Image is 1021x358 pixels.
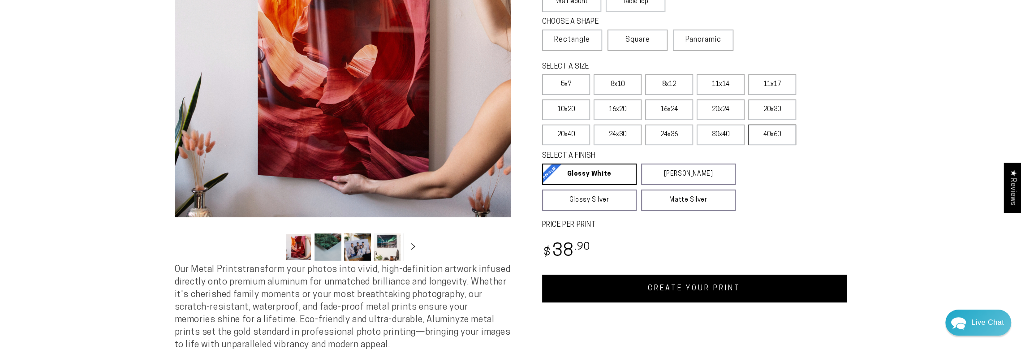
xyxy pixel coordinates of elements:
[542,220,847,230] label: PRICE PER PRINT
[65,13,88,37] img: Marie J
[158,121,174,127] div: [DATE]
[30,100,174,109] p: Good morning, [PERSON_NAME]. We are sorry to tell you that the REORDER button is not available ri...
[41,91,158,99] div: [PERSON_NAME]
[542,243,591,260] bdi: 38
[158,92,174,99] div: [DATE]
[594,125,642,145] label: 24x30
[685,36,721,43] span: Panoramic
[542,99,590,120] label: 10x20
[344,233,371,261] button: Load image 3 in gallery view
[314,233,341,261] button: Load image 2 in gallery view
[697,99,745,120] label: 20x24
[18,74,172,83] div: Recent Conversations
[748,99,796,120] label: 20x30
[641,190,736,211] a: Matte Silver
[542,74,590,95] label: 5x7
[403,237,423,257] button: Slide right
[542,125,590,145] label: 20x40
[625,35,650,45] span: Square
[542,164,637,185] a: Glossy White
[574,242,590,252] sup: .90
[374,233,401,261] button: Load image 4 in gallery view
[84,13,107,37] img: John
[542,275,847,302] a: CREATE YOUR PRINT
[641,164,736,185] a: [PERSON_NAME]
[30,129,174,138] p: Hi [PERSON_NAME], This is noted, I'll request to have your email updated. Thank you.
[285,233,312,261] button: Load image 1 in gallery view
[175,265,511,349] span: Our Metal Prints transform your photos into vivid, high-definition artwork infused directly onto ...
[96,255,121,262] span: Re:amaze
[645,74,693,95] label: 8x12
[554,35,590,45] span: Rectangle
[594,74,642,95] label: 8x10
[30,120,39,129] img: fba842a801236a3782a25bbf40121a09
[103,13,126,37] img: Helga
[543,247,551,259] span: $
[542,190,637,211] a: Glossy Silver
[59,270,131,285] a: Leave A Message
[542,17,659,27] legend: CHOOSE A SHAPE
[971,310,1004,336] div: Contact Us Directly
[697,125,745,145] label: 30x40
[594,99,642,120] label: 16x20
[542,151,714,161] legend: SELECT A FINISH
[748,74,796,95] label: 11x17
[945,310,1011,336] div: Chat widget toggle
[645,125,693,145] label: 24x36
[542,62,721,72] legend: SELECT A SIZE
[69,257,121,262] span: We run on
[41,120,158,129] div: [PERSON_NAME]
[697,74,745,95] label: 11x14
[67,45,123,51] span: Away until [DATE]
[30,91,39,99] img: fba842a801236a3782a25bbf40121a09
[263,237,282,257] button: Slide left
[1004,163,1021,212] div: Click to open Judge.me floating reviews tab
[645,99,693,120] label: 16x24
[748,125,796,145] label: 40x60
